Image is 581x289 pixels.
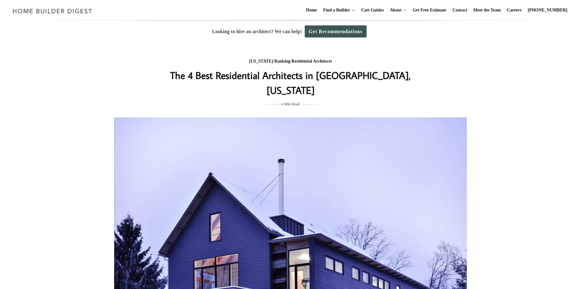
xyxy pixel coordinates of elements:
[359,0,386,20] a: Cost Guides
[281,101,300,107] span: 4 Min Read
[167,68,414,98] h1: The 4 Best Residential Architects in [GEOGRAPHIC_DATA], [US_STATE]
[291,59,332,63] a: Residential Architects
[249,59,273,63] a: [US_STATE]
[387,0,401,20] a: About
[305,25,367,37] a: Get Recommendations
[505,0,524,20] a: Careers
[321,0,350,20] a: Find a Builder
[471,0,503,20] a: Meet the Team
[410,0,449,20] a: Get Free Estimate
[274,59,290,63] a: Ranking
[167,58,414,65] div: / /
[450,0,469,20] a: Contact
[303,0,320,20] a: Home
[525,0,570,20] a: [PHONE_NUMBER]
[10,5,95,17] img: Home Builder Digest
